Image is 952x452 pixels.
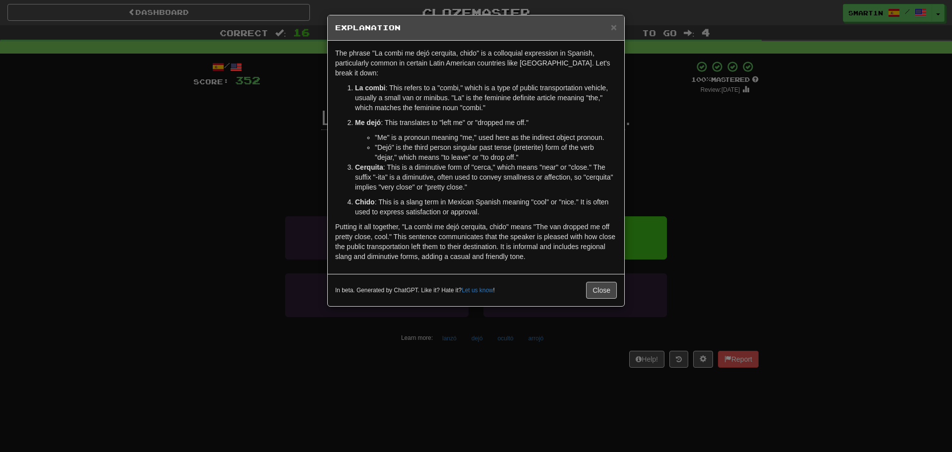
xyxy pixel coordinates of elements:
a: Let us know [462,287,493,294]
p: : This is a slang term in Mexican Spanish meaning "cool" or "nice." It is often used to express s... [355,197,617,217]
h5: Explanation [335,23,617,33]
button: Close [611,22,617,32]
button: Close [586,282,617,299]
p: : This is a diminutive form of "cerca," which means "near" or "close." The suffix "-ita" is a dim... [355,162,617,192]
strong: La combi [355,84,385,92]
p: Putting it all together, "La combi me dejó cerquita, chido" means "The van dropped me off pretty ... [335,222,617,261]
li: "Dejó" is the third person singular past tense (preterite) form of the verb "dejar," which means ... [375,142,617,162]
li: "Me" is a pronoun meaning "me," used here as the indirect object pronoun. [375,132,617,142]
strong: Cerquita [355,163,383,171]
small: In beta. Generated by ChatGPT. Like it? Hate it? ! [335,286,495,295]
p: : This translates to "left me" or "dropped me off." [355,118,617,128]
span: × [611,21,617,33]
strong: Me dejó [355,119,381,127]
p: : This refers to a "combi," which is a type of public transportation vehicle, usually a small van... [355,83,617,113]
strong: Chido [355,198,375,206]
p: The phrase "La combi me dejó cerquita, chido" is a colloquial expression in Spanish, particularly... [335,48,617,78]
